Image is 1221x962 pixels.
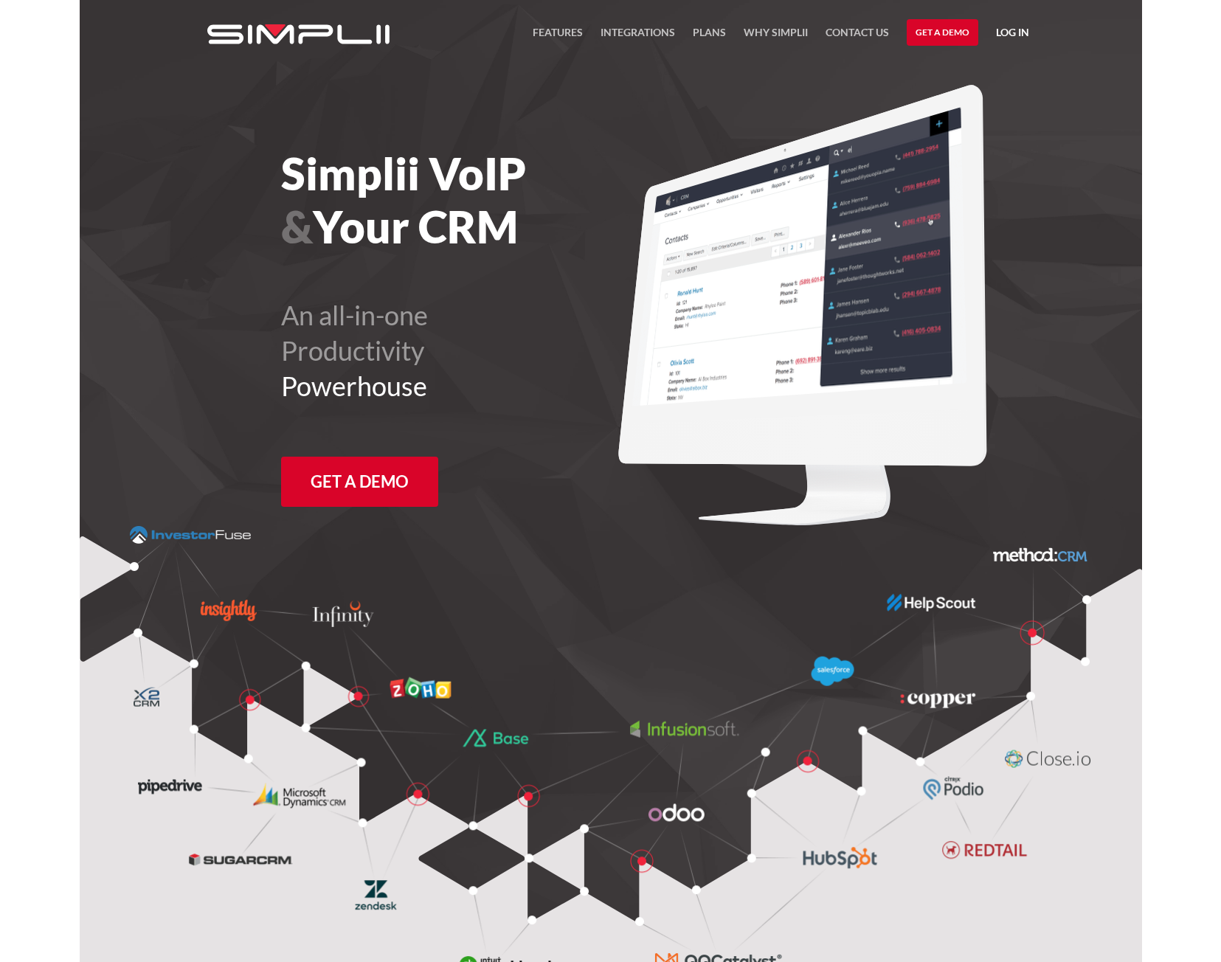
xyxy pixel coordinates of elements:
[601,24,675,50] a: Integrations
[826,24,889,50] a: Contact US
[693,24,726,50] a: Plans
[996,24,1029,46] a: Log in
[207,24,390,44] img: Simplii
[281,370,427,402] span: Powerhouse
[281,457,438,507] a: Get a Demo
[907,19,978,46] a: Get a Demo
[281,200,313,253] span: &
[281,297,692,404] h2: An all-in-one Productivity
[533,24,583,50] a: FEATURES
[744,24,808,50] a: Why Simplii
[281,147,692,253] h1: Simplii VoIP Your CRM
